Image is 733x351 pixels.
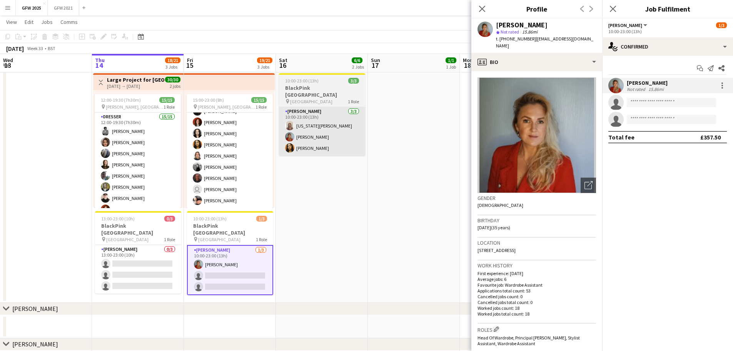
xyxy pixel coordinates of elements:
[198,237,240,242] span: [GEOGRAPHIC_DATA]
[94,61,105,70] span: 14
[6,18,17,25] span: View
[256,216,267,222] span: 1/3
[255,104,267,110] span: 1 Role
[352,64,364,70] div: 2 Jobs
[716,22,727,28] span: 1/3
[478,239,596,246] h3: Location
[478,270,596,276] p: First experience: [DATE]
[95,245,181,294] app-card-role: [PERSON_NAME]0/313:00-23:00 (10h)
[159,97,175,103] span: 15/15
[257,57,272,63] span: 19/21
[478,311,596,317] p: Worked jobs total count: 18
[478,288,596,294] p: Applications total count: 53
[478,195,596,202] h3: Gender
[446,57,456,63] span: 1/1
[463,57,473,64] span: Mon
[16,0,48,15] button: GFW 2025
[478,276,596,282] p: Average jobs: 6
[187,245,273,295] app-card-role: [PERSON_NAME]1/310:00-23:00 (13h)[PERSON_NAME]
[3,17,20,27] a: View
[187,222,273,236] h3: BlackPink [GEOGRAPHIC_DATA]
[370,61,380,70] span: 17
[471,53,602,71] div: Bio
[627,86,647,92] div: Not rated
[478,325,596,333] h3: Roles
[106,104,164,110] span: [PERSON_NAME], [GEOGRAPHIC_DATA]
[478,262,596,269] h3: Work history
[101,216,135,222] span: 13:00-23:00 (10h)
[60,18,78,25] span: Comms
[602,37,733,56] div: Confirmed
[95,222,181,236] h3: BlackPink [GEOGRAPHIC_DATA]
[521,29,539,35] span: 15.86mi
[352,57,362,63] span: 6/6
[608,22,642,28] span: Seamster
[471,4,602,14] h3: Profile
[6,45,24,52] div: [DATE]
[478,202,523,208] span: [DEMOGRAPHIC_DATA]
[57,17,81,27] a: Comms
[478,217,596,224] h3: Birthday
[496,22,548,29] div: [PERSON_NAME]
[95,94,181,208] app-job-card: 12:00-19:30 (7h30m)15/15 [PERSON_NAME], [GEOGRAPHIC_DATA]1 RoleDresser15/1512:00-19:30 (7h30m)[PE...
[198,104,255,110] span: [PERSON_NAME], [GEOGRAPHIC_DATA]
[95,211,181,294] div: 13:00-23:00 (10h)0/3BlackPink [GEOGRAPHIC_DATA] [GEOGRAPHIC_DATA]1 Role[PERSON_NAME]0/313:00-23:0...
[496,36,536,42] span: t. [PHONE_NUMBER]
[478,77,596,193] img: Crew avatar or photo
[107,83,164,89] div: [DATE] → [DATE]
[279,57,287,64] span: Sat
[478,294,596,299] p: Cancelled jobs count: 0
[279,84,365,98] h3: BlackPink [GEOGRAPHIC_DATA]
[48,0,79,15] button: GFW 2021
[478,282,596,288] p: Favourite job: Wardrobe Assistant
[187,94,273,208] app-job-card: 15:00-23:00 (8h)15/15 [PERSON_NAME], [GEOGRAPHIC_DATA]1 Role[PERSON_NAME][PERSON_NAME][PERSON_NAM...
[348,78,359,84] span: 3/3
[107,76,164,83] h3: Large Project for [GEOGRAPHIC_DATA], [PERSON_NAME], [GEOGRAPHIC_DATA]
[22,17,37,27] a: Edit
[371,57,380,64] span: Sun
[627,79,668,86] div: [PERSON_NAME]
[285,78,319,84] span: 10:00-23:00 (13h)
[187,25,273,208] app-card-role: [PERSON_NAME][PERSON_NAME][PERSON_NAME][PERSON_NAME][PERSON_NAME][PERSON_NAME][PERSON_NAME][PERSO...
[38,17,56,27] a: Jobs
[602,4,733,14] h3: Job Fulfilment
[193,97,224,103] span: 15:00-23:00 (8h)
[170,82,180,89] div: 2 jobs
[48,45,55,51] div: BST
[106,237,149,242] span: [GEOGRAPHIC_DATA]
[478,299,596,305] p: Cancelled jobs total count: 0
[478,247,516,253] span: [STREET_ADDRESS]
[348,99,359,104] span: 1 Role
[700,133,721,141] div: £357.50
[501,29,519,35] span: Not rated
[608,29,727,34] div: 10:00-23:00 (13h)
[290,99,332,104] span: [GEOGRAPHIC_DATA]
[496,36,593,49] span: | [EMAIL_ADDRESS][DOMAIN_NAME]
[251,97,267,103] span: 15/15
[95,57,105,64] span: Thu
[257,64,272,70] div: 3 Jobs
[95,113,181,295] app-card-role: Dresser15/1512:00-19:30 (7h30m)[PERSON_NAME][PERSON_NAME][PERSON_NAME][PERSON_NAME][PERSON_NAME][...
[478,225,510,230] span: [DATE] (35 years)
[608,22,648,28] button: [PERSON_NAME]
[187,211,273,295] app-job-card: 10:00-23:00 (13h)1/3BlackPink [GEOGRAPHIC_DATA] [GEOGRAPHIC_DATA]1 Role[PERSON_NAME]1/310:00-23:0...
[164,104,175,110] span: 1 Role
[165,57,180,63] span: 18/21
[164,237,175,242] span: 1 Role
[187,57,193,64] span: Fri
[278,61,287,70] span: 16
[478,335,580,346] span: Head Of Wardrobe, Principal [PERSON_NAME], Stylist Assistant, Wardrobe Assistant
[12,340,58,348] div: [PERSON_NAME]
[25,45,45,51] span: Week 33
[478,305,596,311] p: Worked jobs count: 18
[647,86,665,92] div: 15.86mi
[462,61,473,70] span: 18
[193,216,227,222] span: 10:00-23:00 (13h)
[101,97,141,103] span: 12:00-19:30 (7h30m)
[165,64,180,70] div: 3 Jobs
[186,61,193,70] span: 15
[164,216,175,222] span: 0/3
[165,77,180,82] span: 30/30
